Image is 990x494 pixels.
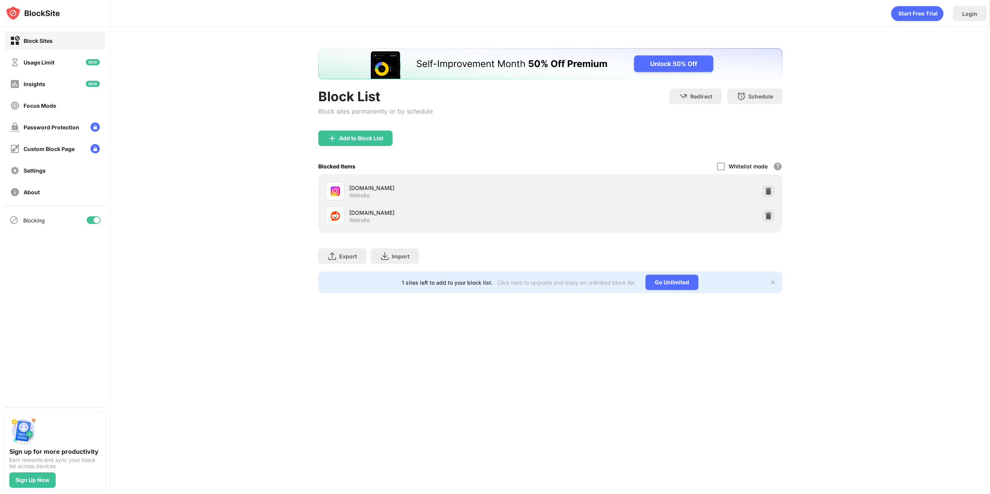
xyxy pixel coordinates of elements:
div: Block sites permanently or by schedule [318,107,433,115]
div: Sign up for more productivity [9,448,101,455]
img: x-button.svg [770,279,776,285]
img: settings-off.svg [10,166,20,175]
img: favicons [331,187,340,196]
div: About [24,189,40,195]
div: Settings [24,167,46,174]
div: Login [962,10,977,17]
div: Blocking [23,217,45,224]
div: 1 sites left to add to your block list. [402,279,493,286]
img: about-off.svg [10,187,20,197]
div: [DOMAIN_NAME] [349,184,550,192]
img: focus-off.svg [10,101,20,110]
div: Password Protection [24,124,79,131]
div: Focus Mode [24,102,56,109]
iframe: Banner [318,48,782,79]
div: Click here to upgrade and enjoy an unlimited block list. [497,279,636,286]
img: block-on.svg [10,36,20,46]
div: Custom Block Page [24,146,75,152]
div: Usage Limit [24,59,55,66]
img: insights-off.svg [10,79,20,89]
div: Insights [24,81,45,87]
div: animation [891,6,944,21]
img: logo-blocksite.svg [5,5,60,21]
div: Add to Block List [339,135,383,141]
div: Website [349,217,370,224]
img: new-icon.svg [86,59,100,65]
img: time-usage-off.svg [10,58,20,67]
img: lock-menu.svg [90,144,100,153]
div: Sign Up Now [15,477,49,483]
img: new-icon.svg [86,81,100,87]
div: Block Sites [24,37,53,44]
div: [DOMAIN_NAME] [349,209,550,217]
div: Block List [318,88,433,104]
img: password-protection-off.svg [10,122,20,132]
div: Export [339,253,357,260]
div: Earn rewards and sync your block list across devices [9,457,101,469]
div: Blocked Items [318,163,355,170]
div: Redirect [690,93,712,100]
div: Website [349,192,370,199]
div: Whitelist mode [729,163,768,170]
img: push-signup.svg [9,417,37,445]
img: favicons [331,211,340,221]
img: customize-block-page-off.svg [10,144,20,154]
div: Import [392,253,410,260]
img: lock-menu.svg [90,122,100,132]
img: blocking-icon.svg [9,216,19,225]
div: Schedule [748,93,773,100]
div: Go Unlimited [645,275,698,290]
